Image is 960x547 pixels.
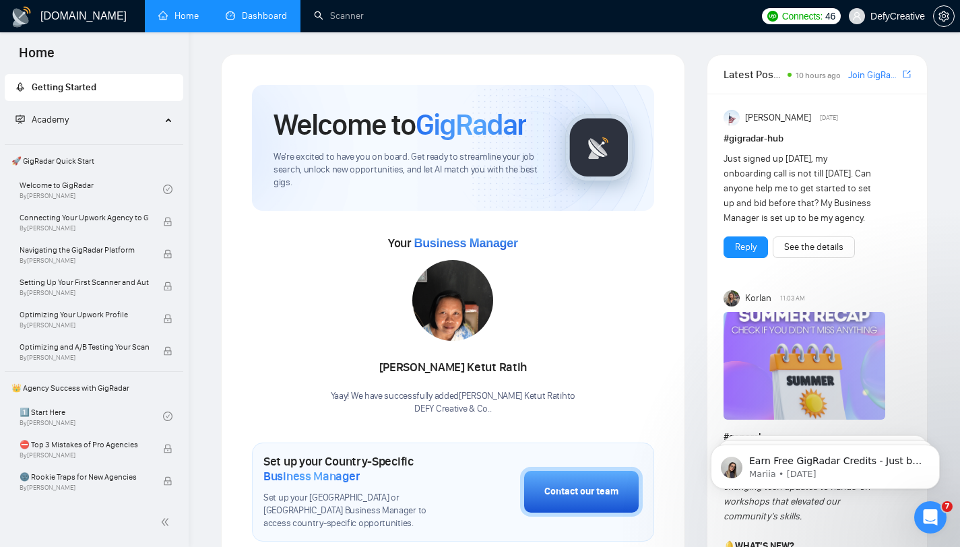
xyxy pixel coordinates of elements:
[163,249,172,259] span: lock
[848,68,900,83] a: Join GigRadar Slack Community
[724,110,740,126] img: Anisuzzaman Khan
[20,243,149,257] span: Navigating the GigRadar Platform
[780,292,805,304] span: 11:03 AM
[163,314,172,323] span: lock
[724,290,740,307] img: Korlan
[724,236,768,258] button: Reply
[934,11,954,22] span: setting
[903,69,911,79] span: export
[6,148,182,174] span: 🚀 GigRadar Quick Start
[796,71,841,80] span: 10 hours ago
[163,217,172,226] span: lock
[520,467,643,517] button: Contact our team
[314,10,364,22] a: searchScanner
[735,240,757,255] a: Reply
[20,354,149,362] span: By [PERSON_NAME]
[8,43,65,71] span: Home
[825,9,835,24] span: 46
[163,476,172,486] span: lock
[11,6,32,28] img: logo
[20,401,163,431] a: 1️⃣ Start HereBy[PERSON_NAME]
[724,312,885,420] img: F09CV3P1UE7-Summer%20recap.png
[6,375,182,401] span: 👑 Agency Success with GigRadar
[414,236,517,250] span: Business Manager
[724,152,874,226] div: Just signed up [DATE], my onboarding call is not till [DATE]. Can anyone help me to get started t...
[914,501,947,534] iframe: Intercom live chat
[20,308,149,321] span: Optimizing Your Upwork Profile
[388,236,518,251] span: Your
[15,82,25,92] span: rocket
[20,438,149,451] span: ⛔ Top 3 Mistakes of Pro Agencies
[32,82,96,93] span: Getting Started
[933,11,955,22] a: setting
[15,115,25,124] span: fund-projection-screen
[163,185,172,194] span: check-circle
[163,412,172,421] span: check-circle
[20,224,149,232] span: By [PERSON_NAME]
[767,11,778,22] img: upwork-logo.png
[331,403,575,416] p: DEFY Creative & Co. .
[263,492,453,530] span: Set up your [GEOGRAPHIC_DATA] or [GEOGRAPHIC_DATA] Business Manager to access country-specific op...
[544,484,618,499] div: Contact our team
[784,240,843,255] a: See the details
[745,291,771,306] span: Korlan
[933,5,955,27] button: setting
[263,469,360,484] span: Business Manager
[20,257,149,265] span: By [PERSON_NAME]
[160,515,174,529] span: double-left
[158,10,199,22] a: homeHome
[745,110,811,125] span: [PERSON_NAME]
[163,282,172,291] span: lock
[903,68,911,81] a: export
[565,114,633,181] img: gigradar-logo.png
[163,444,172,453] span: lock
[331,356,575,379] div: [PERSON_NAME] Ketut Ratih
[5,74,183,101] li: Getting Started
[820,112,838,124] span: [DATE]
[163,346,172,356] span: lock
[942,501,953,512] span: 7
[20,211,149,224] span: Connecting Your Upwork Agency to GigRadar
[226,10,287,22] a: dashboardDashboard
[20,451,149,459] span: By [PERSON_NAME]
[724,66,784,83] span: Latest Posts from the GigRadar Community
[20,484,149,492] span: By [PERSON_NAME]
[773,236,855,258] button: See the details
[852,11,862,21] span: user
[331,390,575,416] div: Yaay! We have successfully added [PERSON_NAME] Ketut Ratih to
[20,321,149,329] span: By [PERSON_NAME]
[32,114,69,125] span: Academy
[20,276,149,289] span: Setting Up Your First Scanner and Auto-Bidder
[15,114,69,125] span: Academy
[263,454,453,484] h1: Set up your Country-Specific
[724,131,911,146] h1: # gigradar-hub
[20,470,149,484] span: 🌚 Rookie Traps for New Agencies
[691,416,960,511] iframe: Intercom notifications message
[20,289,149,297] span: By [PERSON_NAME]
[274,106,526,143] h1: Welcome to
[412,260,493,341] img: 1708936426511-WhatsApp%20Image%202024-02-19%20at%2011.18.11.jpeg
[20,340,149,354] span: Optimizing and A/B Testing Your Scanner for Better Results
[416,106,526,143] span: GigRadar
[782,9,823,24] span: Connects:
[20,174,163,204] a: Welcome to GigRadarBy[PERSON_NAME]
[274,151,544,189] span: We're excited to have you on board. Get ready to streamline your job search, unlock new opportuni...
